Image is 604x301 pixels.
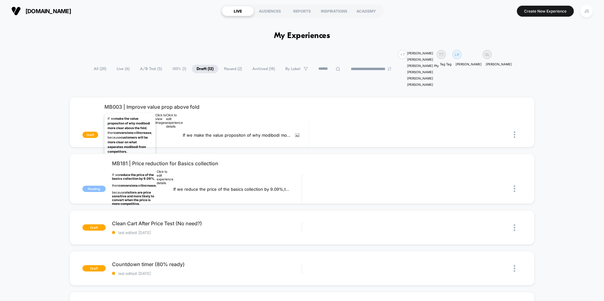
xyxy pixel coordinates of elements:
span: MB181 | Price reduction for Basics collection [112,160,302,167]
span: draft [82,132,98,138]
span: By Label [285,67,300,71]
p: [PERSON_NAME] [486,62,512,66]
strong: reduce the price of the basics collection by 9.09% [112,173,154,180]
span: Pending [82,186,106,192]
span: All ( 20 ) [89,65,111,73]
p: GL [485,52,490,57]
div: [PERSON_NAME] [PERSON_NAME] [PERSON_NAME] Pty [PERSON_NAME] [PERSON_NAME] [PERSON_NAME] [407,50,439,88]
span: A/B Test ( 5 ) [135,65,167,73]
span: then [108,131,114,134]
span: last edited: [DATE] [112,230,302,235]
img: close [514,265,515,272]
div: REPORTS [286,6,318,16]
span: Countdown timer (80% ready) [112,261,302,267]
p: Tag Tag [440,62,451,66]
img: close [514,185,515,192]
div: + 7 [398,50,407,59]
strong: customers will be more clear on what separates modibodi from competitors. [108,135,148,153]
div: Click to view images [155,113,166,157]
span: draft [82,224,106,231]
span: will [133,131,138,134]
span: If we [108,117,115,120]
span: , [151,131,152,134]
span: Draft ( 12 ) [192,65,218,73]
span: because [108,135,120,139]
div: INSPIRATIONS [318,6,350,16]
div: Click to edit experience details [166,113,183,157]
span: Live ( 6 ) [112,65,134,73]
span: If we reduce the price of the basics collection by 9.09%,then conversions will increase,because v... [173,187,290,192]
span: Paused ( 2 ) [219,65,247,73]
span: 100% ( 1 ) [168,65,191,73]
div: JS [580,5,593,17]
span: MB003 | Improve value prop above fold [104,104,309,110]
span: because [112,190,125,194]
img: close [514,224,515,231]
span: , [156,183,157,187]
p: LR [455,52,459,57]
span: last edited: [DATE] [112,271,302,276]
img: close [514,131,515,138]
p: . [112,190,157,205]
span: If we [112,173,120,177]
strong: increase [138,131,151,134]
span: [DOMAIN_NAME] [25,8,71,14]
p: TT [439,52,444,57]
div: LIVE [222,6,254,16]
span: draft [82,265,106,271]
span: , [146,126,147,130]
button: Create New Experience [517,6,574,17]
strong: conversions [114,131,133,134]
strong: increase [142,183,156,187]
img: Visually logo [11,6,21,16]
div: Click to edit experience details [157,170,173,209]
span: , [154,177,155,180]
p: [PERSON_NAME] [456,62,482,66]
button: JS [579,5,595,18]
div: ACADEMY [350,6,382,16]
strong: make the value propositon of why modibodi more clear above the fold [108,117,150,130]
h1: My Experiences [274,31,330,41]
span: Clean Cart After Price Test (No need?) [112,220,302,227]
img: end [388,67,391,71]
span: If we make the value propositon of why modibodi more clear above the fold,then conversions will i... [183,133,290,138]
span: will [138,183,142,187]
span: then [112,183,119,187]
strong: visitors are price sensitive and more likely to convert when the price is more competitive [112,190,154,205]
span: Archived ( 18 ) [248,65,280,73]
strong: conversions [119,183,138,187]
button: [DOMAIN_NAME] [9,6,73,16]
div: AUDIENCES [254,6,286,16]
